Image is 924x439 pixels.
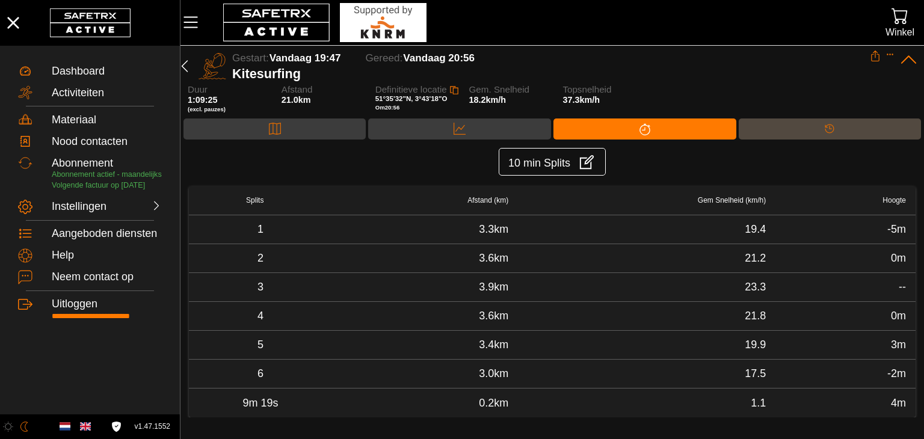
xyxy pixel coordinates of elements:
[257,339,263,351] span: 5
[775,186,916,215] th: Hoogte
[745,310,766,322] span: 21.8
[739,118,921,140] div: Tijdlijn
[508,154,570,173] span: 10 min Splits
[52,170,162,179] span: Abonnement actief - maandelijks
[332,302,518,331] td: 3.6km
[403,52,475,64] span: Vandaag 20:56
[499,148,606,176] button: 10 min Splits
[282,95,311,105] span: 21.0km
[469,95,507,105] span: 18.2km/h
[188,95,218,105] span: 1:09:25
[52,65,162,78] div: Dashboard
[175,51,194,82] button: Terug
[885,24,914,40] div: Winkel
[80,421,91,432] img: en.svg
[375,104,400,111] span: Om 20:56
[366,52,403,64] span: Gereed:
[886,51,895,59] button: Expand
[188,85,265,95] span: Duur
[18,270,32,284] img: ContactUs.svg
[52,249,162,262] div: Help
[75,416,96,437] button: English
[257,281,263,293] span: 3
[135,420,170,433] span: v1.47.1552
[332,388,518,417] td: 0.2km
[52,200,105,213] div: Instellingen
[775,215,916,244] td: -5m
[332,360,518,388] td: 3.0km
[18,85,32,100] img: Activities.svg
[257,310,263,322] span: 4
[562,85,639,95] span: Topsnelheid
[332,244,518,273] td: 3.6km
[775,331,916,360] td: 3m
[518,186,775,215] th: Gem Snelheid (km/h)
[469,85,546,95] span: Gem. Snelheid
[180,10,211,35] button: Menu
[183,118,366,140] div: Kaart
[745,223,766,235] span: 19.4
[52,135,162,149] div: Nood contacten
[189,186,332,215] th: Splits
[199,52,226,80] img: KITE_SURFING.svg
[128,417,177,437] button: v1.47.1552
[340,3,427,42] img: RescueLogo.svg
[257,252,263,264] span: 2
[232,66,870,82] div: Kitesurfing
[242,397,278,409] span: 9m 19s
[745,339,766,351] span: 19.9
[257,367,263,379] span: 6
[188,106,265,113] span: (excl. pauzes)
[269,52,341,64] span: Vandaag 19:47
[745,367,766,379] span: 17.5
[332,331,518,360] td: 3.4km
[751,397,766,409] span: 1.1
[52,227,162,241] div: Aangeboden diensten
[375,95,448,102] span: 51°35'32"N, 3°43'18"O
[282,85,359,95] span: Afstand
[775,388,916,417] td: 4m
[232,52,269,64] span: Gestart:
[19,422,29,432] img: ModeDark.svg
[553,118,736,140] div: Splitsen
[108,422,125,432] a: Licentieovereenkomst
[3,422,13,432] img: ModeLight.svg
[52,114,162,127] div: Materiaal
[368,118,550,140] div: Data
[18,248,32,263] img: Help.svg
[332,273,518,302] td: 3.9km
[52,157,162,170] div: Abonnement
[775,244,916,273] td: 0m
[52,271,162,284] div: Neem contact op
[775,302,916,331] td: 0m
[775,360,916,388] td: -2m
[52,181,145,189] span: Volgende factuur op [DATE]
[745,252,766,264] span: 21.2
[562,95,600,105] span: 37.3km/h
[332,215,518,244] td: 3.3km
[52,87,162,100] div: Activiteiten
[55,416,75,437] button: Dutch
[52,298,162,311] div: Uitloggen
[775,273,916,302] td: --
[745,281,766,293] span: 23.3
[257,223,263,235] span: 1
[18,112,32,127] img: Equipment.svg
[332,186,518,215] th: Afstand (km)
[18,156,32,170] img: Subscription.svg
[375,84,447,94] span: Definitieve locatie
[60,421,70,432] img: nl.svg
